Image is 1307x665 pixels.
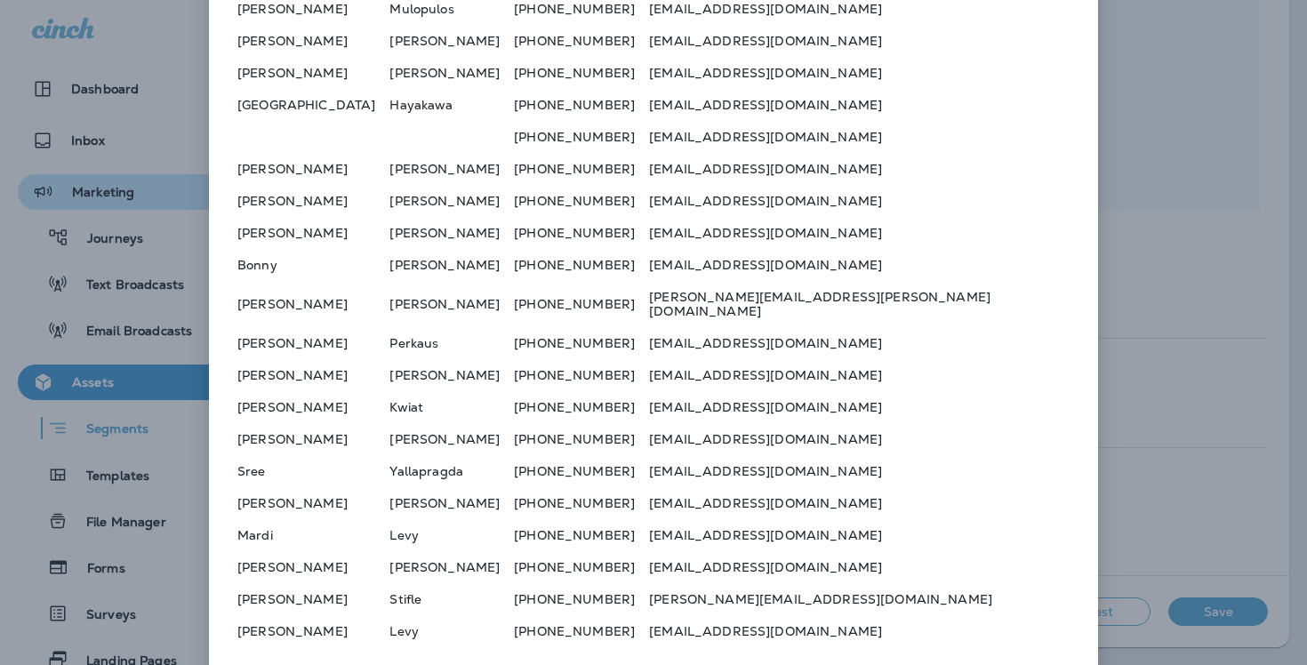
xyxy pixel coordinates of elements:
td: [EMAIL_ADDRESS][DOMAIN_NAME] [649,393,1084,421]
td: [PHONE_NUMBER] [514,187,649,215]
td: [PERSON_NAME] [389,187,514,215]
td: [EMAIL_ADDRESS][DOMAIN_NAME] [649,617,1084,645]
td: [PERSON_NAME] [223,425,389,453]
td: [PHONE_NUMBER] [514,155,649,183]
td: [PERSON_NAME] [389,553,514,581]
td: Kwiat [389,393,514,421]
td: [EMAIL_ADDRESS][DOMAIN_NAME] [649,59,1084,87]
td: [PHONE_NUMBER] [514,283,649,325]
td: Mardi [223,521,389,549]
td: Yallapragda [389,457,514,485]
td: [PHONE_NUMBER] [514,393,649,421]
td: [PERSON_NAME] [223,59,389,87]
td: [EMAIL_ADDRESS][DOMAIN_NAME] [649,155,1084,183]
td: [EMAIL_ADDRESS][DOMAIN_NAME] [649,425,1084,453]
td: [EMAIL_ADDRESS][DOMAIN_NAME] [649,219,1084,247]
td: [EMAIL_ADDRESS][DOMAIN_NAME] [649,329,1084,357]
td: [PERSON_NAME] [389,59,514,87]
td: [PHONE_NUMBER] [514,329,649,357]
td: [PERSON_NAME][EMAIL_ADDRESS][PERSON_NAME][DOMAIN_NAME] [649,283,1084,325]
td: [PHONE_NUMBER] [514,219,649,247]
td: [EMAIL_ADDRESS][DOMAIN_NAME] [649,489,1084,517]
td: [EMAIL_ADDRESS][DOMAIN_NAME] [649,123,1084,151]
td: [EMAIL_ADDRESS][DOMAIN_NAME] [649,553,1084,581]
td: [EMAIL_ADDRESS][DOMAIN_NAME] [649,361,1084,389]
td: Levy [389,617,514,645]
td: [PHONE_NUMBER] [514,361,649,389]
td: [PHONE_NUMBER] [514,521,649,549]
td: [PERSON_NAME] [223,329,389,357]
td: [PHONE_NUMBER] [514,251,649,279]
td: [PERSON_NAME] [389,283,514,325]
td: [PERSON_NAME] [389,251,514,279]
td: [PHONE_NUMBER] [514,585,649,613]
td: Perkaus [389,329,514,357]
td: [PHONE_NUMBER] [514,27,649,55]
td: [GEOGRAPHIC_DATA] [223,91,389,119]
td: [PERSON_NAME] [389,425,514,453]
td: [PERSON_NAME] [389,27,514,55]
td: Bonny [223,251,389,279]
td: Sree [223,457,389,485]
td: [PERSON_NAME][EMAIL_ADDRESS][DOMAIN_NAME] [649,585,1084,613]
td: [PERSON_NAME] [223,27,389,55]
td: [PHONE_NUMBER] [514,59,649,87]
td: [PHONE_NUMBER] [514,457,649,485]
td: [EMAIL_ADDRESS][DOMAIN_NAME] [649,521,1084,549]
td: [EMAIL_ADDRESS][DOMAIN_NAME] [649,27,1084,55]
td: [PERSON_NAME] [389,155,514,183]
td: [PERSON_NAME] [223,489,389,517]
td: [PHONE_NUMBER] [514,553,649,581]
td: [EMAIL_ADDRESS][DOMAIN_NAME] [649,251,1084,279]
td: [PERSON_NAME] [223,617,389,645]
td: [PERSON_NAME] [389,361,514,389]
td: Levy [389,521,514,549]
td: [PERSON_NAME] [223,553,389,581]
td: [PHONE_NUMBER] [514,425,649,453]
td: [PHONE_NUMBER] [514,617,649,645]
td: [EMAIL_ADDRESS][DOMAIN_NAME] [649,91,1084,119]
td: [EMAIL_ADDRESS][DOMAIN_NAME] [649,457,1084,485]
td: [PERSON_NAME] [223,361,389,389]
td: [PERSON_NAME] [223,155,389,183]
td: Hayakawa [389,91,514,119]
td: [PHONE_NUMBER] [514,489,649,517]
td: [PERSON_NAME] [223,187,389,215]
td: [PERSON_NAME] [389,489,514,517]
td: [EMAIL_ADDRESS][DOMAIN_NAME] [649,187,1084,215]
td: [PHONE_NUMBER] [514,123,649,151]
td: [PHONE_NUMBER] [514,91,649,119]
td: [PERSON_NAME] [223,393,389,421]
td: [PERSON_NAME] [223,585,389,613]
td: Stifle [389,585,514,613]
td: [PERSON_NAME] [389,219,514,247]
td: [PERSON_NAME] [223,219,389,247]
td: [PERSON_NAME] [223,283,389,325]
